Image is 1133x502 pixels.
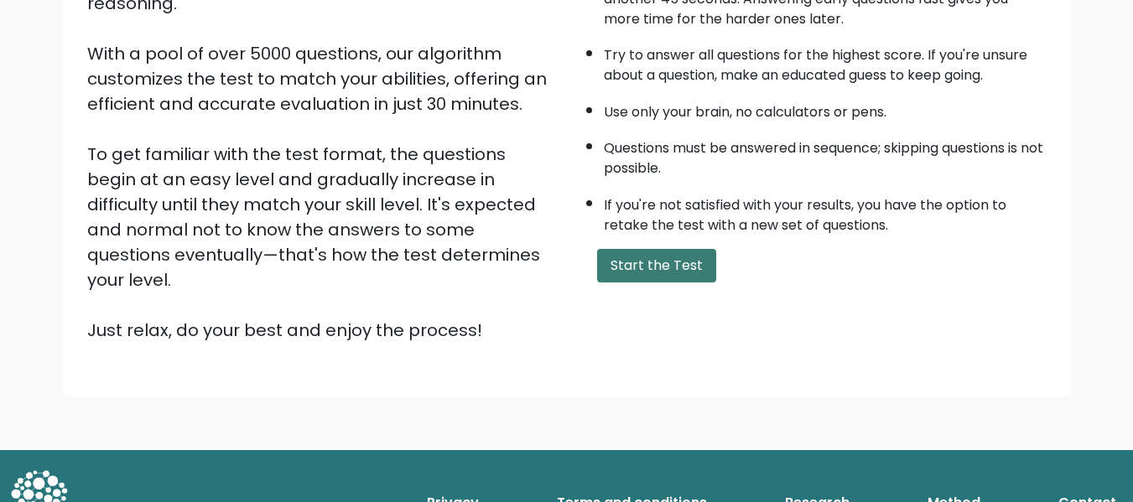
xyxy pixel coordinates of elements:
[604,94,1047,122] li: Use only your brain, no calculators or pens.
[597,249,716,282] button: Start the Test
[604,37,1047,85] li: Try to answer all questions for the highest score. If you're unsure about a question, make an edu...
[604,130,1047,179] li: Questions must be answered in sequence; skipping questions is not possible.
[604,187,1047,235] li: If you're not satisfied with your results, you have the option to retake the test with a new set ...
